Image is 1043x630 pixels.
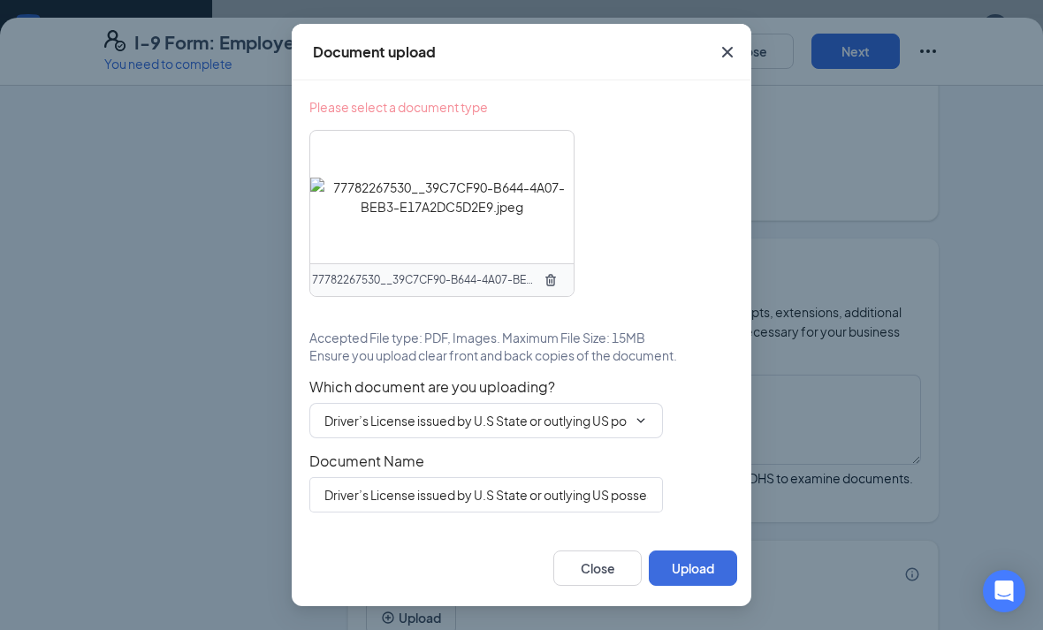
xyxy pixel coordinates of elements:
[324,411,627,430] input: Select document type
[309,477,663,512] input: Enter document name
[309,452,734,470] span: Document Name
[553,550,642,586] button: Close
[537,266,565,294] button: TrashOutline
[983,570,1025,612] div: Open Intercom Messenger
[544,273,558,287] svg: TrashOutline
[309,98,488,116] span: Please select a document type
[717,42,738,63] svg: Cross
[313,42,436,62] div: Document upload
[309,329,645,346] span: Accepted File type: PDF, Images. Maximum File Size: 15MB
[634,414,648,428] svg: ChevronDown
[310,178,574,216] img: 77782267530__39C7CF90-B644-4A07-BEB3-E17A2DC5D2E9.jpeg
[309,346,677,364] span: Ensure you upload clear front and back copies of the document.
[312,272,537,289] span: 77782267530__39C7CF90-B644-4A07-BEB3-E17A2DC5D2E9.jpeg
[309,378,734,396] span: Which document are you uploading?
[704,24,751,80] button: Close
[649,550,737,586] button: Upload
